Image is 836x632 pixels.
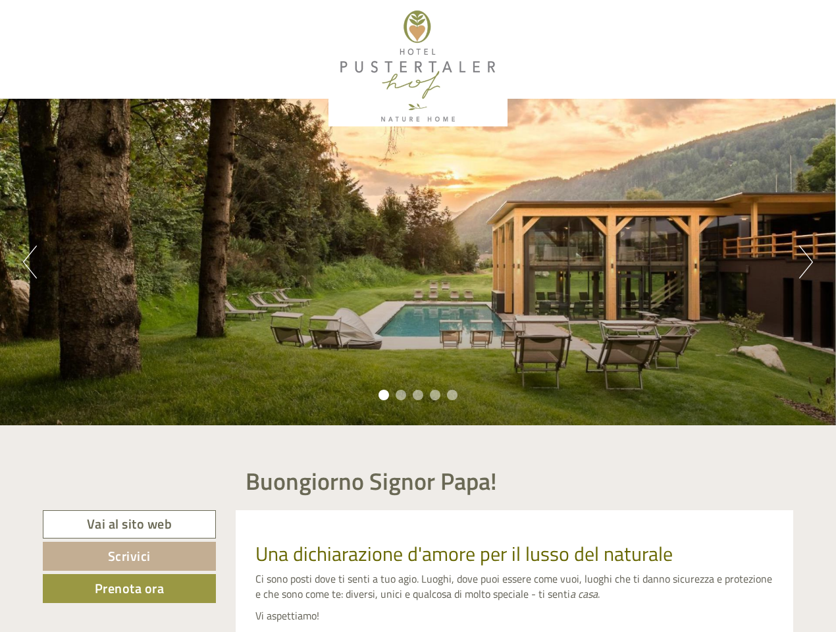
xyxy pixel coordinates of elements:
[43,574,216,603] a: Prenota ora
[255,571,774,602] p: Ci sono posti dove ti senti a tuo agio. Luoghi, dove puoi essere come vuoi, luoghi che ti danno s...
[255,608,774,623] p: Vi aspettiamo!
[23,246,37,278] button: Previous
[43,510,216,539] a: Vai al sito web
[799,246,813,278] button: Next
[570,586,575,602] em: a
[255,539,673,569] span: Una dichiarazione d'amore per il lusso del naturale
[246,468,497,494] h1: Buongiorno Signor Papa!
[43,542,216,571] a: Scrivici
[578,586,598,602] em: casa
